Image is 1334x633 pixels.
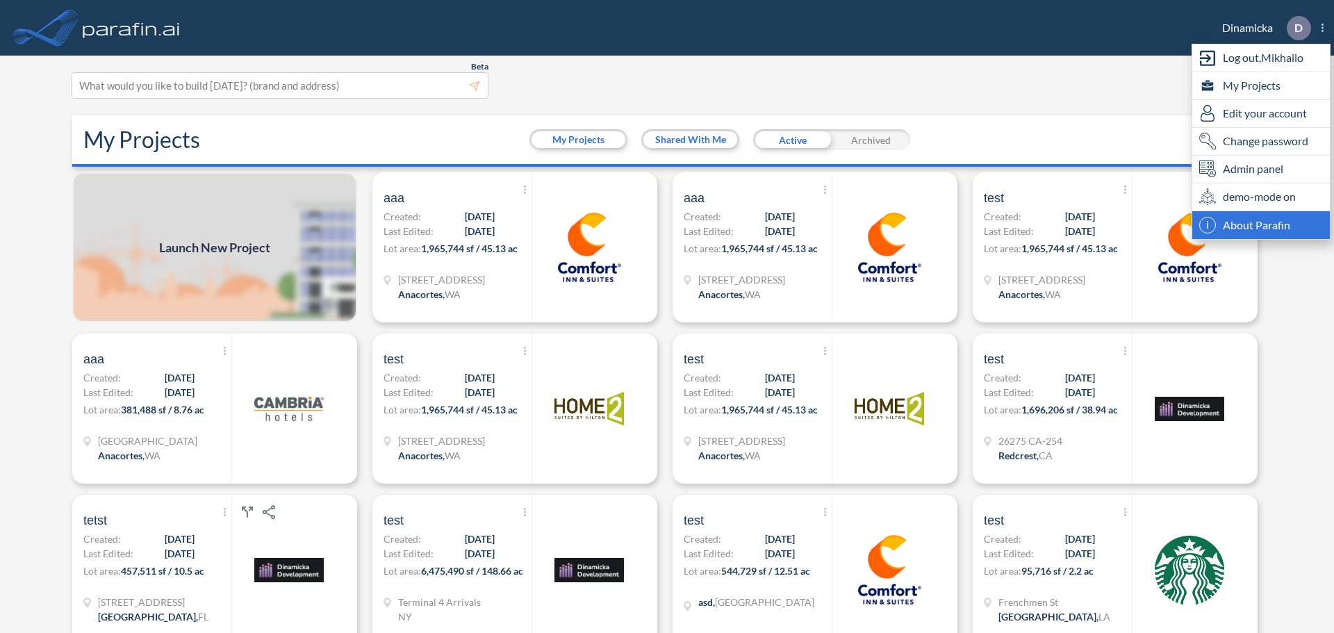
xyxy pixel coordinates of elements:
[1065,224,1095,238] span: [DATE]
[165,532,195,546] span: [DATE]
[698,595,814,609] div: asd, TX
[384,532,421,546] span: Created:
[765,385,795,400] span: [DATE]
[1155,535,1224,605] img: logo
[465,532,495,546] span: [DATE]
[998,611,1098,623] span: [GEOGRAPHIC_DATA] ,
[967,172,1267,322] a: testCreated:[DATE]Last Edited:[DATE]Lot area:1,965,744 sf / 45.13 ac[STREET_ADDRESS]Anacortes,WAlogo
[465,385,495,400] span: [DATE]
[745,288,761,300] span: WA
[1045,288,1061,300] span: WA
[421,242,518,254] span: 1,965,744 sf / 45.13 ac
[98,434,197,448] span: Anacortes Ferry Terminal
[67,334,367,484] a: aaaCreated:[DATE]Last Edited:[DATE]Lot area:381,488 sf / 8.76 ac[GEOGRAPHIC_DATA]Anacortes,WAlogo
[72,172,357,322] a: Launch New Project
[765,209,795,224] span: [DATE]
[384,224,434,238] span: Last Edited:
[254,535,324,605] img: logo
[1155,374,1224,443] img: logo
[1192,44,1330,72] div: Log out
[984,190,1004,206] span: test
[384,351,404,368] span: test
[765,224,795,238] span: [DATE]
[684,242,721,254] span: Lot area:
[121,404,204,416] span: 381,488 sf / 8.76 ac
[684,224,734,238] span: Last Edited:
[384,209,421,224] span: Created:
[698,596,715,608] span: asd ,
[98,448,160,463] div: Anacortes, WA
[198,611,208,623] span: FL
[998,609,1110,624] div: New Orleans, LA
[1039,450,1053,461] span: CA
[398,595,481,609] span: Terminal 4 Arrivals
[465,370,495,385] span: [DATE]
[83,532,121,546] span: Created:
[554,535,624,605] img: logo
[753,129,832,150] div: Active
[254,374,324,443] img: logo
[684,532,721,546] span: Created:
[1192,72,1330,100] div: My Projects
[145,450,160,461] span: WA
[398,434,485,448] span: 5614 Ferry Terminal Rd
[998,434,1062,448] span: 26275 CA-254
[445,288,461,300] span: WA
[984,546,1034,561] span: Last Edited:
[684,385,734,400] span: Last Edited:
[83,404,121,416] span: Lot area:
[984,512,1004,529] span: test
[98,595,208,609] span: 4401 Floridian Way
[465,546,495,561] span: [DATE]
[1021,242,1118,254] span: 1,965,744 sf / 45.13 ac
[1192,183,1330,211] div: demo-mode on
[384,404,421,416] span: Lot area:
[72,172,357,322] img: add
[471,61,488,72] span: Beta
[83,546,133,561] span: Last Edited:
[984,565,1021,577] span: Lot area:
[765,370,795,385] span: [DATE]
[384,565,421,577] span: Lot area:
[684,404,721,416] span: Lot area:
[765,532,795,546] span: [DATE]
[698,288,745,300] span: Anacortes ,
[832,129,910,150] div: Archived
[554,374,624,443] img: logo
[121,565,204,577] span: 457,511 sf / 10.5 ac
[855,535,924,605] img: logo
[554,213,624,282] img: logo
[1223,133,1308,149] span: Change password
[721,404,818,416] span: 1,965,744 sf / 45.13 ac
[715,596,814,608] span: [GEOGRAPHIC_DATA]
[684,209,721,224] span: Created:
[421,404,518,416] span: 1,965,744 sf / 45.13 ac
[398,450,445,461] span: Anacortes ,
[984,209,1021,224] span: Created:
[684,370,721,385] span: Created:
[765,546,795,561] span: [DATE]
[1021,565,1094,577] span: 95,716 sf / 2.2 ac
[165,370,195,385] span: [DATE]
[855,374,924,443] img: logo
[998,450,1039,461] span: Redcrest ,
[465,209,495,224] span: [DATE]
[1192,128,1330,156] div: Change password
[1192,156,1330,183] div: Admin panel
[721,242,818,254] span: 1,965,744 sf / 45.13 ac
[1223,49,1303,66] span: Log out, Mikhailo
[984,351,1004,368] span: test
[165,385,195,400] span: [DATE]
[698,448,761,463] div: Anacortes, WA
[684,190,705,206] span: aaa
[384,512,404,529] span: test
[83,565,121,577] span: Lot area:
[667,334,967,484] a: testCreated:[DATE]Last Edited:[DATE]Lot area:1,965,744 sf / 45.13 ac[STREET_ADDRESS]Anacortes,WAlogo
[998,272,1085,287] span: 5614 Ferry Terminal Rd
[745,450,761,461] span: WA
[684,351,704,368] span: test
[83,512,107,529] span: tetst
[398,287,461,302] div: Anacortes, WA
[984,242,1021,254] span: Lot area:
[398,288,445,300] span: Anacortes ,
